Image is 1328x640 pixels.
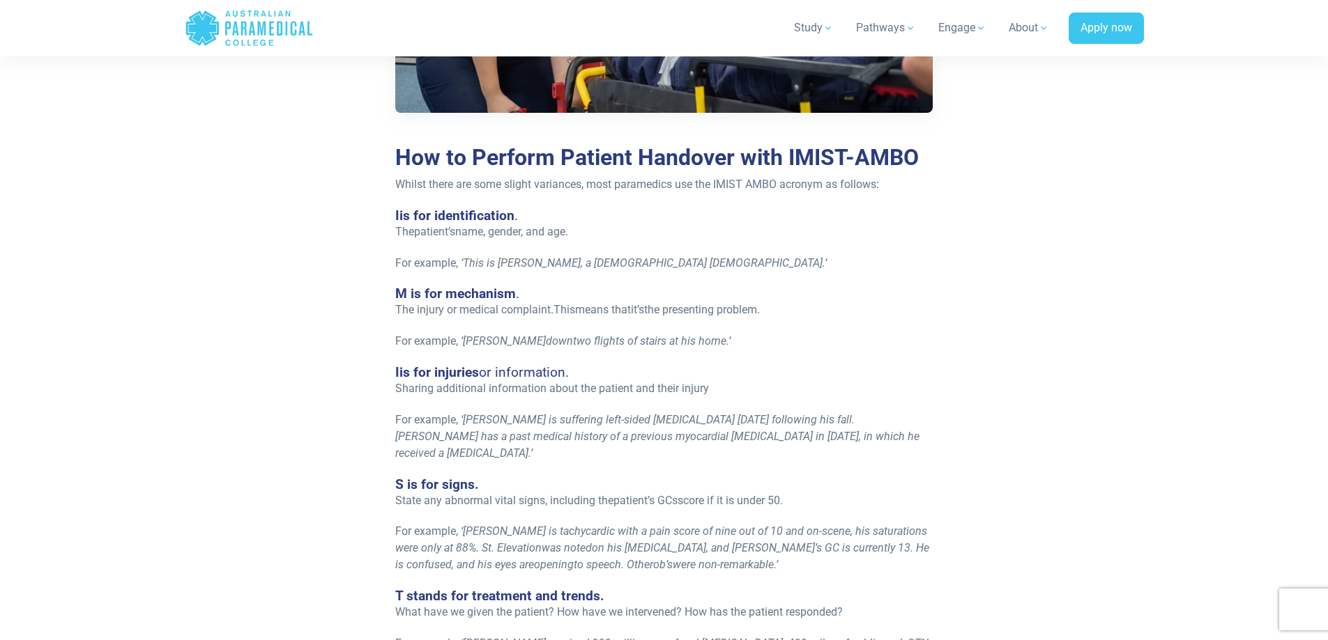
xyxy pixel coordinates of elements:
[395,494,613,507] span: State any abnormal vital signs, including the
[546,334,573,348] span: down
[930,8,995,47] a: Engage
[395,413,458,426] span: For example,
[774,558,778,571] span: .’
[786,8,842,47] a: Study
[461,334,463,348] span: ‘
[574,558,653,571] span: to speech. Other
[678,494,783,507] span: score if it is under 50.
[395,256,458,270] span: For example,
[1069,13,1144,45] a: Apply now
[463,256,823,270] span: This is [PERSON_NAME], a [DEMOGRAPHIC_DATA] [DEMOGRAPHIC_DATA]
[395,524,458,538] span: For example,
[185,6,314,51] a: Australian Paramedical College
[399,208,514,224] span: is for identification
[848,8,924,47] a: Pathways
[534,558,574,571] span: opening
[823,256,827,270] span: .’
[461,413,463,426] span: ‘
[395,208,399,224] span: I
[516,286,519,302] span: .
[542,541,592,554] span: was noted
[395,364,399,380] span: I
[657,494,678,507] span: GCs
[463,334,546,348] span: [PERSON_NAME]
[461,524,463,538] span: ‘
[414,225,455,238] span: patient’s
[631,303,644,316] span: it’s
[554,303,575,316] span: This
[395,605,843,618] span: What have we given the patient? How have we intervened? How has the patient responded?
[395,144,919,171] span: How to Perform Patient Handover with IMIST-AMBO
[613,494,655,507] span: patient’s
[673,558,774,571] span: were non-remarkable
[399,364,479,380] span: is for injuries
[395,541,929,571] span: on his [MEDICAL_DATA], and [PERSON_NAME]’s GC is currently 13. He is confused, and his eyes are
[395,413,919,460] span: [PERSON_NAME] is suffering left-sided [MEDICAL_DATA] [DATE] following his fall. [PERSON_NAME] has...
[395,178,879,191] span: Whilst there are some slight variances, most paramedics use the IMIST AMBO acronym as follows:
[461,256,463,270] span: ‘
[395,286,516,302] span: M is for mechanism
[573,334,728,348] span: two flights of stairs at his home.
[1000,8,1058,47] a: About
[395,476,479,492] span: S is for signs.
[395,303,554,316] span: The injury or medical complaint.
[479,364,569,380] span: or information.
[395,225,414,238] span: The
[395,334,458,348] span: For example,
[575,303,631,316] span: means that
[528,446,533,460] span: .’
[653,558,673,571] span: ob’s
[728,334,731,348] span: ’
[395,588,604,604] span: T stands for treatment and trends.
[455,225,568,238] span: name, gender, and age.
[395,382,709,395] span: Sharing additional information about the patient and their injury
[644,303,760,316] span: the presenting problem.
[514,208,518,224] span: .
[395,524,927,554] span: [PERSON_NAME] is tachycardic with a pain score of nine out of 10 and on-scene, his saturations we...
